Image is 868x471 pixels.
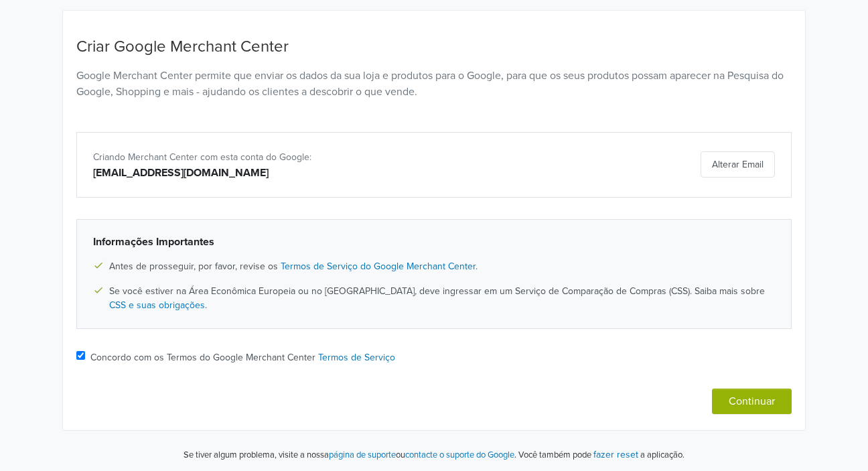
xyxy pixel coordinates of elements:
label: Concordo com os Termos do Google Merchant Center [90,350,395,364]
button: Alterar Email [701,151,775,178]
span: Criando Merchant Center com esta conta do Google: [93,151,311,163]
p: Google Merchant Center permite que enviar os dados da sua loja e produtos para o Google, para que... [76,68,792,100]
a: contacte o suporte do Google [405,450,514,460]
button: fazer reset [593,447,638,462]
a: Termos de Serviço [318,352,395,363]
span: Se você estiver na Área Econômica Europeia ou no [GEOGRAPHIC_DATA], deve ingressar em um Serviço ... [109,284,775,312]
h4: Criar Google Merchant Center [76,38,792,57]
div: [EMAIL_ADDRESS][DOMAIN_NAME] [93,165,541,181]
span: Antes de prosseguir, por favor, revise os . [109,259,478,273]
p: Se tiver algum problema, visite a nossa ou . [184,449,516,462]
a: Termos de Serviço do Google Merchant Center [281,261,476,272]
a: página de suporte [329,450,396,460]
p: Você também pode a aplicação. [516,447,684,462]
a: CSS e suas obrigações [109,299,205,311]
h6: Informações Importantes [93,236,775,249]
button: Continuar [712,389,792,414]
